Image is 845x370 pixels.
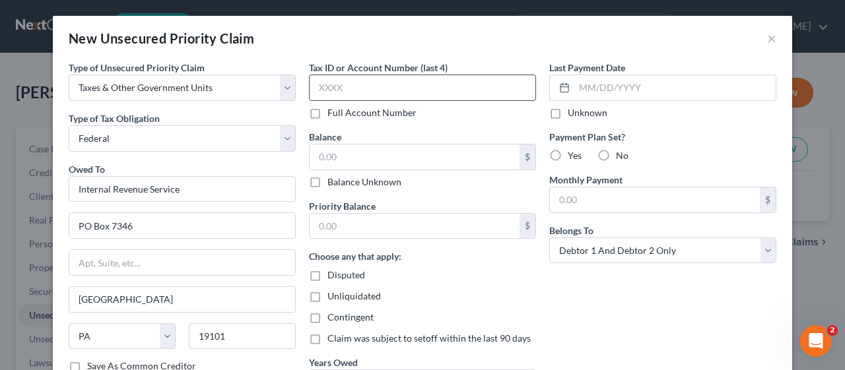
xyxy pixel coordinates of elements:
[309,355,358,369] label: Years Owed
[827,325,838,336] span: 2
[69,250,295,275] input: Apt, Suite, etc...
[760,187,776,212] div: $
[69,287,295,312] input: Enter city...
[69,176,296,202] input: Search creditor by name...
[69,29,254,47] div: New Unsecured Priority Claim
[189,323,296,350] input: Enter zip...
[69,213,295,238] input: Enter address...
[310,214,520,239] input: 0.00
[568,150,582,161] span: Yes
[309,130,341,144] label: Balance
[767,30,776,46] button: ×
[568,106,607,119] label: Unknown
[309,199,376,213] label: Priority Balance
[550,187,760,212] input: 0.00
[309,61,448,75] label: Tax ID or Account Number (last 4)
[327,175,401,189] label: Balance Unknown
[309,249,401,263] label: Choose any that apply:
[327,106,417,119] label: Full Account Number
[327,332,531,344] span: Claim was subject to setoff within the last 90 days
[549,173,623,187] label: Monthly Payment
[327,311,374,323] span: Contingent
[327,269,365,280] span: Disputed
[309,75,536,101] input: XXXX
[549,130,776,144] label: Payment Plan Set?
[549,225,593,236] span: Belongs To
[520,214,535,239] div: $
[310,144,520,170] input: 0.00
[549,61,625,75] label: Last Payment Date
[800,325,832,357] iframe: Intercom live chat
[69,164,105,175] span: Owed To
[327,290,381,301] span: Unliquidated
[69,62,205,73] span: Type of Unsecured Priority Claim
[69,113,160,124] span: Type of Tax Obligation
[574,75,776,100] input: MM/DD/YYYY
[520,144,535,170] div: $
[616,150,628,161] span: No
